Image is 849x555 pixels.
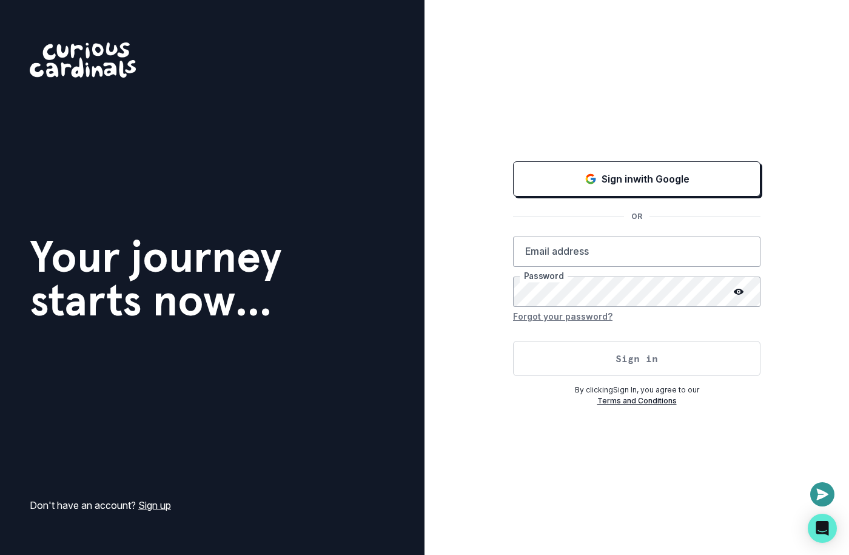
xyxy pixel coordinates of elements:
[30,498,171,513] p: Don't have an account?
[513,307,612,326] button: Forgot your password?
[30,235,282,322] h1: Your journey starts now...
[30,42,136,78] img: Curious Cardinals Logo
[138,499,171,511] a: Sign up
[513,341,760,376] button: Sign in
[597,396,677,405] a: Terms and Conditions
[810,482,834,506] button: Open or close messaging widget
[513,161,760,197] button: Sign in with Google (GSuite)
[808,514,837,543] div: Open Intercom Messenger
[624,211,649,222] p: OR
[513,385,760,395] p: By clicking Sign In , you agree to our
[602,172,690,186] p: Sign in with Google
